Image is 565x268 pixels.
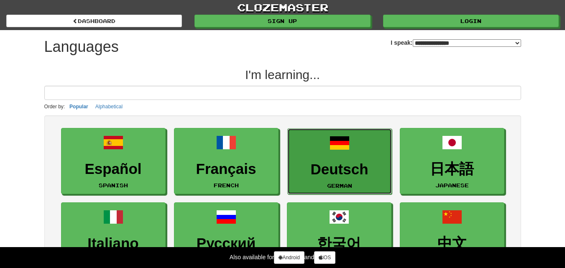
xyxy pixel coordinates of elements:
a: Android [274,251,304,264]
h3: Русский [179,235,274,252]
small: Order by: [44,104,65,110]
h1: Languages [44,38,119,55]
a: EspañolSpanish [61,128,166,194]
h2: I'm learning... [44,68,521,82]
h3: Español [66,161,161,177]
small: German [327,183,352,189]
button: Popular [67,102,91,111]
small: Spanish [99,182,128,188]
h3: 中文 [404,235,500,252]
button: Alphabetical [93,102,125,111]
small: Japanese [435,182,469,188]
label: I speak: [391,38,521,47]
a: Login [383,15,559,27]
h3: Français [179,161,274,177]
h3: 日本語 [404,161,500,177]
a: dashboard [6,15,182,27]
a: 日本語Japanese [400,128,504,194]
select: I speak: [413,39,521,47]
a: iOS [314,251,335,264]
h3: 한국어 [291,235,387,252]
h3: Deutsch [292,161,387,178]
a: Sign up [194,15,370,27]
a: DeutschGerman [287,128,392,195]
a: FrançaisFrench [174,128,279,194]
small: French [214,182,239,188]
h3: Italiano [66,235,161,252]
